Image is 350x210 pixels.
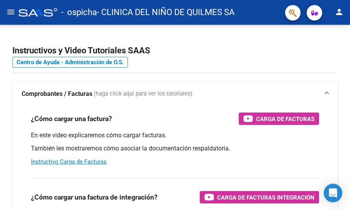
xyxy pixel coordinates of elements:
mat-icon: menu [6,7,15,17]
button: Carga de Facturas [239,113,319,125]
span: - ospicha [61,4,97,21]
a: Instructivo Carga de Facturas [31,158,107,165]
div: Open Intercom Messenger [324,184,342,202]
strong: Comprobantes / Facturas [22,90,92,98]
h3: ¿Cómo cargar una factura? [31,113,112,124]
span: (haga click aquí para ver los tutoriales) [94,90,192,98]
mat-expansion-panel-header: Comprobantes / Facturas (haga click aquí para ver los tutoriales) [12,82,338,106]
span: - CLINICA DEL NIÑO DE QUILMES SA [97,4,234,21]
p: En este video explicaremos cómo cargar facturas. [31,131,319,140]
p: También les mostraremos cómo asociar la documentación respaldatoria. [31,144,319,153]
mat-icon: person [335,7,344,17]
h2: Instructivos y Video Tutoriales SAAS [12,43,338,58]
span: Carga de Facturas Integración [217,193,314,202]
span: Carga de Facturas [256,114,314,124]
button: Carga de Facturas Integración [200,191,319,203]
a: Centro de Ayuda - Administración de O.S. [12,57,128,68]
h3: ¿Cómo cargar una factura de integración? [31,192,158,203]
